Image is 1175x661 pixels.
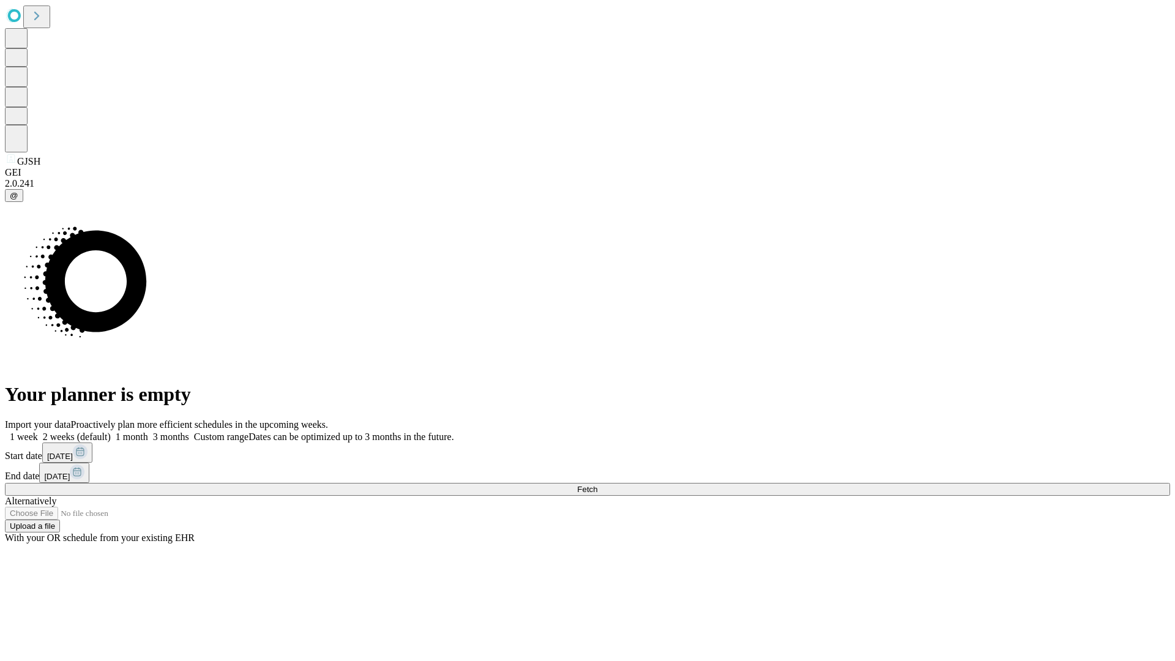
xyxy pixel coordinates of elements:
span: Fetch [577,485,597,494]
span: Proactively plan more efficient schedules in the upcoming weeks. [71,419,328,430]
span: Dates can be optimized up to 3 months in the future. [248,431,453,442]
span: Alternatively [5,496,56,506]
span: With your OR schedule from your existing EHR [5,532,195,543]
div: End date [5,463,1170,483]
button: [DATE] [42,443,92,463]
button: Upload a file [5,520,60,532]
button: @ [5,189,23,202]
div: GEI [5,167,1170,178]
span: 1 week [10,431,38,442]
button: [DATE] [39,463,89,483]
span: [DATE] [47,452,73,461]
h1: Your planner is empty [5,383,1170,406]
span: Import your data [5,419,71,430]
span: Custom range [194,431,248,442]
span: GJSH [17,156,40,166]
span: 2 weeks (default) [43,431,111,442]
div: 2.0.241 [5,178,1170,189]
span: 1 month [116,431,148,442]
span: [DATE] [44,472,70,481]
span: 3 months [153,431,189,442]
button: Fetch [5,483,1170,496]
div: Start date [5,443,1170,463]
span: @ [10,191,18,200]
